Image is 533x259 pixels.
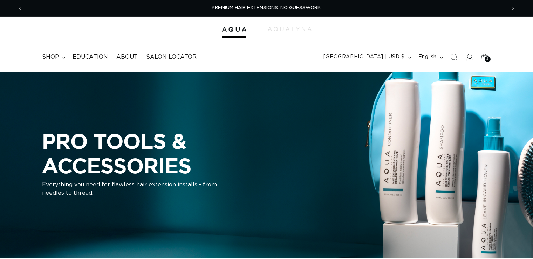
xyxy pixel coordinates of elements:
span: Education [73,53,108,61]
span: About [116,53,138,61]
button: Next announcement [505,2,521,15]
span: English [418,53,437,61]
h2: PRO TOOLS & ACCESSORIES [42,129,308,178]
a: About [112,49,142,65]
img: aqualyna.com [268,27,312,31]
span: shop [42,53,59,61]
a: Salon Locator [142,49,201,65]
summary: shop [38,49,68,65]
summary: Search [446,49,462,65]
p: Everything you need for flawless hair extension installs - from needles to thread. [42,181,217,198]
span: PREMIUM HAIR EXTENSIONS. NO GUESSWORK. [212,6,322,10]
button: English [414,51,446,64]
button: [GEOGRAPHIC_DATA] | USD $ [319,51,414,64]
span: 2 [486,56,489,62]
a: Education [68,49,112,65]
button: Previous announcement [12,2,28,15]
span: [GEOGRAPHIC_DATA] | USD $ [323,53,405,61]
span: Salon Locator [146,53,197,61]
img: Aqua Hair Extensions [222,27,246,32]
